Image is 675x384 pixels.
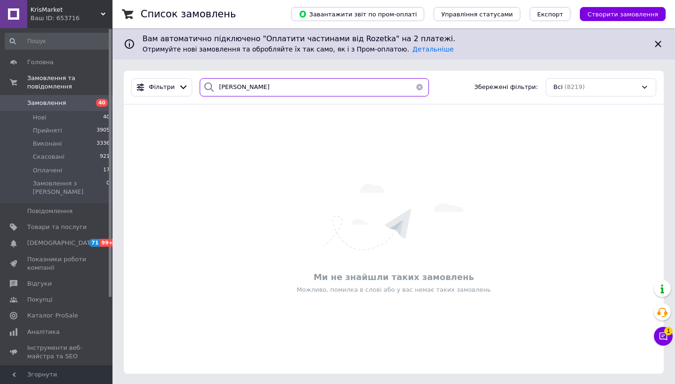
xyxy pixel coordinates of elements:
span: Прийняті [33,126,62,135]
div: Можливо, помилка в слові або у вас немає таких замовлень [128,286,659,294]
span: Покупці [27,295,52,304]
input: Пошук за номером замовлення, ПІБ покупця, номером телефону, Email, номером накладної [200,78,429,96]
span: 3336 [97,140,110,148]
span: Головна [27,58,53,66]
span: Замовлення [27,99,66,107]
span: Вам автоматично підключено "Оплатити частинами від Rozetka" на 2 платежі. [142,34,645,44]
span: Аналітика [27,328,60,336]
span: 17 [103,166,110,175]
span: Оплачені [33,166,62,175]
span: Скасовані [33,153,65,161]
span: Управління статусами [441,11,513,18]
h1: Список замовлень [141,8,236,20]
span: Товари та послуги [27,223,87,231]
span: Збережені фільтри: [474,83,538,92]
a: Детальніше [412,45,454,53]
span: 40 [96,99,108,107]
span: Всі [554,83,563,92]
span: Отримуйте нові замовлення та обробляйте їх так само, як і з Пром-оплатою. [142,45,454,53]
div: Ми не знайшли таких замовлень [128,271,659,283]
span: 1 [664,325,673,333]
button: Завантажити звіт по пром-оплаті [291,7,424,21]
span: 921 [100,153,110,161]
span: Створити замовлення [587,11,658,18]
button: Очистить [410,78,429,96]
span: Показники роботи компанії [27,255,87,272]
span: Повідомлення [27,207,73,215]
span: Завантажити звіт по пром-оплаті [299,10,417,18]
button: Створити замовлення [580,7,666,21]
span: KrisMarket [30,6,101,14]
span: Замовлення та повідомлення [27,74,112,91]
img: Нічого не знайдено [324,184,464,250]
span: Виконані [33,140,62,148]
span: Експорт [537,11,563,18]
span: Фільтри [149,83,175,92]
span: Інструменти веб-майстра та SEO [27,344,87,361]
button: Управління статусами [434,7,520,21]
span: 0 [106,179,110,196]
span: [DEMOGRAPHIC_DATA] [27,239,97,247]
span: (8219) [564,83,585,90]
span: Каталог ProSale [27,311,78,320]
span: 40 [103,113,110,122]
button: Експорт [530,7,571,21]
button: Чат з покупцем1 [654,327,673,346]
span: 3905 [97,126,110,135]
span: 71 [89,239,100,247]
span: Замовлення з [PERSON_NAME] [33,179,106,196]
span: 99+ [100,239,115,247]
span: Нові [33,113,46,122]
div: Ваш ID: 653716 [30,14,112,22]
span: Відгуки [27,280,52,288]
a: Створити замовлення [570,10,666,17]
input: Пошук [5,33,111,50]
